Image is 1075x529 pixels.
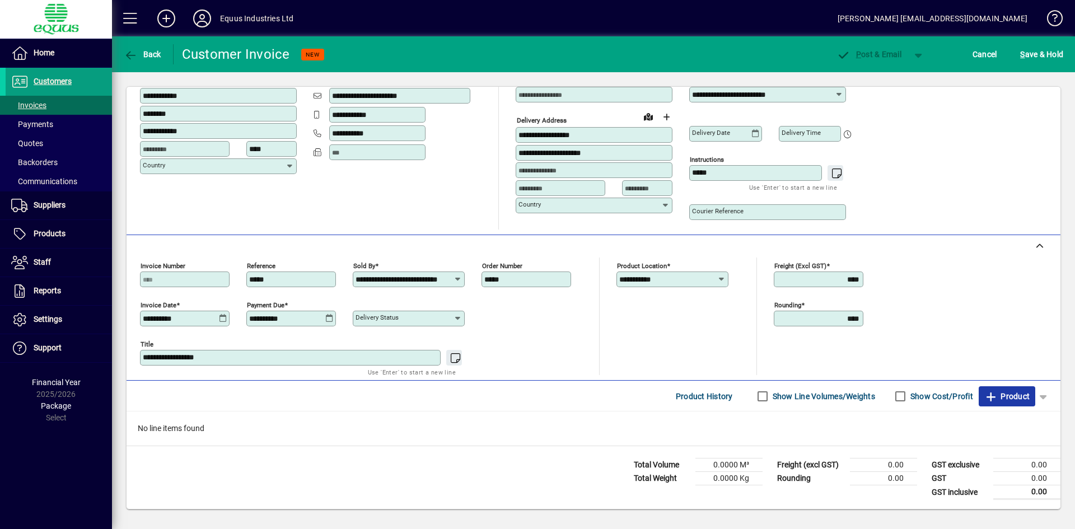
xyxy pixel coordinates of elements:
mat-label: Delivery date [692,129,730,137]
a: Home [6,39,112,67]
span: ave & Hold [1020,45,1063,63]
mat-label: Instructions [690,156,724,163]
span: Invoices [11,101,46,110]
button: Post & Email [831,44,907,64]
span: Backorders [11,158,58,167]
mat-label: Delivery status [356,313,399,321]
mat-label: Courier Reference [692,207,744,215]
mat-label: Invoice number [141,262,185,270]
span: Communications [11,177,77,186]
a: Payments [6,115,112,134]
mat-label: Freight (excl GST) [774,262,826,270]
button: Product [979,386,1035,406]
button: Product History [671,386,737,406]
span: Package [41,401,71,410]
span: Back [124,50,161,59]
span: Payments [11,120,53,129]
span: Product History [676,387,733,405]
div: Customer Invoice [182,45,290,63]
td: GST inclusive [926,485,993,499]
div: [PERSON_NAME] [EMAIL_ADDRESS][DOMAIN_NAME] [838,10,1027,27]
a: Backorders [6,153,112,172]
span: Quotes [11,139,43,148]
a: View on map [639,107,657,125]
label: Show Cost/Profit [908,391,973,402]
a: Staff [6,249,112,277]
mat-hint: Use 'Enter' to start a new line [368,366,456,378]
mat-label: Rounding [774,301,801,309]
mat-label: Invoice date [141,301,176,309]
mat-label: Reference [247,262,275,270]
mat-label: Country [143,161,165,169]
span: ost & Email [836,50,901,59]
a: Reports [6,277,112,305]
td: GST exclusive [926,458,993,472]
td: Rounding [772,472,850,485]
td: GST [926,472,993,485]
a: Products [6,220,112,248]
td: 0.00 [993,485,1060,499]
mat-label: Title [141,340,153,348]
label: Show Line Volumes/Weights [770,391,875,402]
mat-label: Delivery time [782,129,821,137]
mat-hint: Use 'Enter' to start a new line [749,181,837,194]
button: Choose address [657,108,675,126]
td: 0.00 [850,472,917,485]
mat-label: Order number [482,262,522,270]
span: Home [34,48,54,57]
td: 0.00 [993,458,1060,472]
a: Support [6,334,112,362]
span: Financial Year [32,378,81,387]
td: Total Volume [628,458,695,472]
td: Freight (excl GST) [772,458,850,472]
mat-label: Country [518,200,541,208]
span: Reports [34,286,61,295]
a: Settings [6,306,112,334]
span: Products [34,229,66,238]
span: Product [984,387,1030,405]
mat-label: Sold by [353,262,375,270]
a: Invoices [6,96,112,115]
a: Knowledge Base [1039,2,1061,39]
span: Customers [34,77,72,86]
app-page-header-button: Back [112,44,174,64]
button: Copy to Delivery address [282,69,300,87]
span: Settings [34,315,62,324]
div: No line items found [127,411,1060,446]
span: Staff [34,258,51,266]
button: Profile [184,8,220,29]
mat-label: Payment due [247,301,284,309]
span: Support [34,343,62,352]
button: Save & Hold [1017,44,1066,64]
span: NEW [306,51,320,58]
td: 0.00 [850,458,917,472]
td: 0.0000 Kg [695,472,763,485]
span: Suppliers [34,200,66,209]
button: Cancel [970,44,1000,64]
span: P [856,50,861,59]
div: Equus Industries Ltd [220,10,294,27]
button: Add [148,8,184,29]
td: 0.00 [993,472,1060,485]
span: S [1020,50,1025,59]
td: 0.0000 M³ [695,458,763,472]
a: Quotes [6,134,112,153]
mat-label: Product location [617,262,667,270]
a: Suppliers [6,191,112,219]
button: Back [121,44,164,64]
a: Communications [6,172,112,191]
td: Total Weight [628,472,695,485]
span: Cancel [973,45,997,63]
